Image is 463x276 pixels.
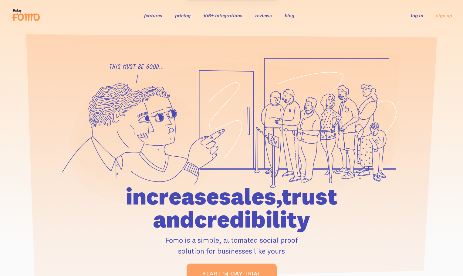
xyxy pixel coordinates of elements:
a: pricing [175,12,191,18]
h1: increase sales, trust and credibility [91,185,372,231]
a: features [144,12,162,18]
a: log in [411,12,423,18]
a: blog [285,12,294,18]
a: reviews [255,12,272,18]
p: Fomo is a simple, automated social proof solution for businesses like yours [91,234,372,256]
a: 106+ integrations [203,12,242,18]
a: sign up [436,12,452,19]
